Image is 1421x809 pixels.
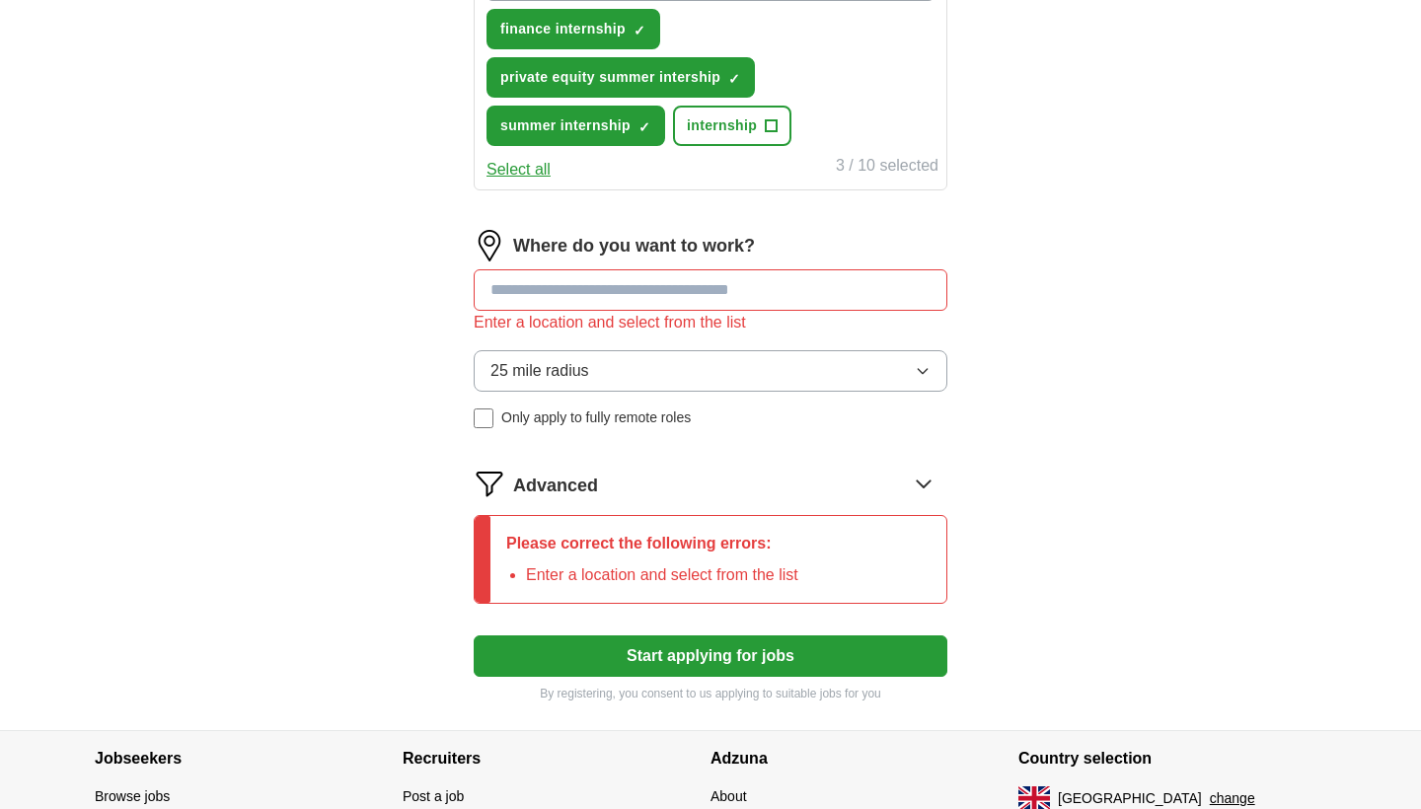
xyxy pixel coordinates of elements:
[1018,731,1326,786] h4: Country selection
[836,154,938,182] div: 3 / 10 selected
[500,67,720,88] span: private equity summer intership
[728,71,740,87] span: ✓
[95,788,170,804] a: Browse jobs
[513,233,755,259] label: Where do you want to work?
[500,115,631,136] span: summer internship
[486,106,665,146] button: summer internship✓
[474,468,505,499] img: filter
[526,563,798,587] li: Enter a location and select from the list
[474,408,493,428] input: Only apply to fully remote roles
[486,57,755,98] button: private equity summer intership✓
[710,788,747,804] a: About
[490,359,589,383] span: 25 mile radius
[638,119,650,135] span: ✓
[474,230,505,261] img: location.png
[506,532,798,555] p: Please correct the following errors:
[1210,788,1255,809] button: change
[634,23,645,38] span: ✓
[1058,788,1202,809] span: [GEOGRAPHIC_DATA]
[474,685,947,702] p: By registering, you consent to us applying to suitable jobs for you
[474,311,947,334] div: Enter a location and select from the list
[403,788,464,804] a: Post a job
[474,350,947,392] button: 25 mile radius
[673,106,791,146] button: internship
[513,473,598,499] span: Advanced
[501,407,691,428] span: Only apply to fully remote roles
[486,9,660,49] button: finance internship✓
[500,19,626,39] span: finance internship
[486,158,551,182] button: Select all
[474,635,947,677] button: Start applying for jobs
[687,115,757,136] span: internship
